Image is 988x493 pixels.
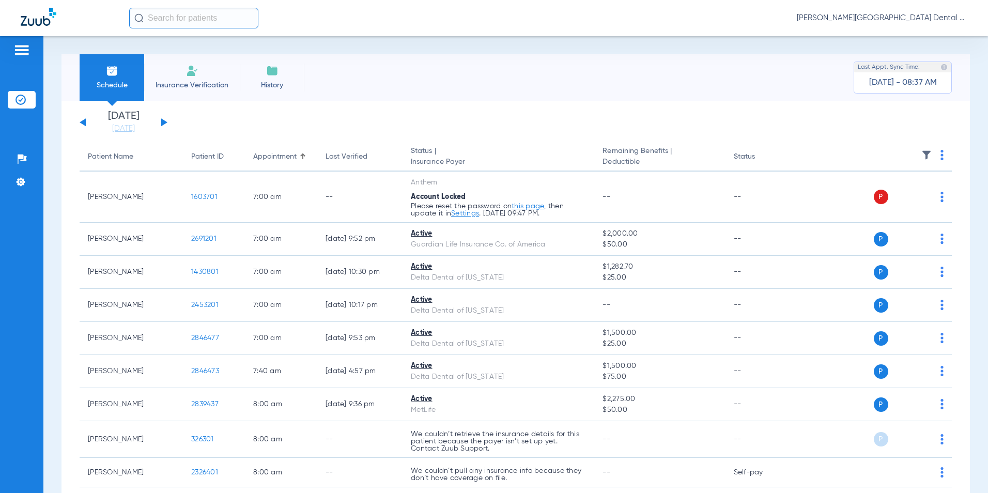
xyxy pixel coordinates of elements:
td: [PERSON_NAME] [80,289,183,322]
td: -- [725,223,795,256]
div: Delta Dental of [US_STATE] [411,272,586,283]
img: History [266,65,279,77]
div: Active [411,261,586,272]
span: 1603701 [191,193,218,201]
div: Appointment [253,151,309,162]
img: filter.svg [921,150,932,160]
div: Active [411,228,586,239]
span: P [874,364,888,379]
span: 2453201 [191,301,219,309]
div: Anthem [411,177,586,188]
span: $1,500.00 [603,328,717,338]
td: [DATE] 4:57 PM [317,355,403,388]
td: -- [725,388,795,421]
td: 7:00 AM [245,322,317,355]
div: Patient ID [191,151,224,162]
div: Delta Dental of [US_STATE] [411,305,586,316]
td: [DATE] 10:30 PM [317,256,403,289]
div: Active [411,361,586,372]
span: [DATE] - 08:37 AM [869,78,937,88]
span: Last Appt. Sync Time: [858,62,920,72]
td: -- [725,322,795,355]
span: $50.00 [603,239,717,250]
span: -- [603,436,610,443]
img: group-dot-blue.svg [940,192,944,202]
span: $25.00 [603,272,717,283]
img: Manual Insurance Verification [186,65,198,77]
img: Zuub Logo [21,8,56,26]
span: Schedule [87,80,136,90]
td: -- [725,355,795,388]
div: Last Verified [326,151,367,162]
td: [DATE] 10:17 PM [317,289,403,322]
span: P [874,298,888,313]
td: [PERSON_NAME] [80,458,183,487]
span: $75.00 [603,372,717,382]
img: last sync help info [940,64,948,71]
span: $50.00 [603,405,717,415]
th: Remaining Benefits | [594,143,725,172]
td: 7:00 AM [245,289,317,322]
img: group-dot-blue.svg [940,150,944,160]
div: Delta Dental of [US_STATE] [411,372,586,382]
td: 7:00 AM [245,223,317,256]
td: -- [725,289,795,322]
div: Appointment [253,151,297,162]
span: -- [603,193,610,201]
span: 326301 [191,436,214,443]
td: [DATE] 9:53 PM [317,322,403,355]
span: P [874,190,888,204]
div: Guardian Life Insurance Co. of America [411,239,586,250]
img: group-dot-blue.svg [940,366,944,376]
span: $1,282.70 [603,261,717,272]
div: Active [411,328,586,338]
span: Insurance Payer [411,157,586,167]
img: Schedule [106,65,118,77]
li: [DATE] [92,111,155,134]
div: Patient Name [88,151,175,162]
td: Self-pay [725,458,795,487]
img: group-dot-blue.svg [940,300,944,310]
span: [PERSON_NAME][GEOGRAPHIC_DATA] Dental - [PERSON_NAME][GEOGRAPHIC_DATA] Dental [797,13,967,23]
th: Status [725,143,795,172]
td: -- [725,172,795,223]
span: $25.00 [603,338,717,349]
td: -- [317,421,403,458]
td: 8:00 AM [245,458,317,487]
td: [PERSON_NAME] [80,421,183,458]
span: Deductible [603,157,717,167]
td: [DATE] 9:36 PM [317,388,403,421]
span: History [248,80,297,90]
td: -- [317,172,403,223]
td: [PERSON_NAME] [80,355,183,388]
div: Last Verified [326,151,394,162]
td: -- [725,256,795,289]
span: Insurance Verification [152,80,232,90]
span: $2,275.00 [603,394,717,405]
span: 2839437 [191,400,219,408]
span: $2,000.00 [603,228,717,239]
img: group-dot-blue.svg [940,434,944,444]
img: group-dot-blue.svg [940,234,944,244]
p: We couldn’t retrieve the insurance details for this patient because the payer isn’t set up yet. C... [411,430,586,452]
iframe: Chat Widget [936,443,988,493]
span: P [874,397,888,412]
img: group-dot-blue.svg [940,399,944,409]
span: -- [603,301,610,309]
td: [PERSON_NAME] [80,388,183,421]
span: P [874,432,888,446]
img: hamburger-icon [13,44,30,56]
a: [DATE] [92,124,155,134]
td: [DATE] 9:52 PM [317,223,403,256]
td: [PERSON_NAME] [80,322,183,355]
span: P [874,331,888,346]
span: Account Locked [411,193,466,201]
div: MetLife [411,405,586,415]
td: 8:00 AM [245,421,317,458]
td: 7:00 AM [245,256,317,289]
a: Settings [451,210,479,217]
div: Patient Name [88,151,133,162]
td: 8:00 AM [245,388,317,421]
span: 2846473 [191,367,219,375]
